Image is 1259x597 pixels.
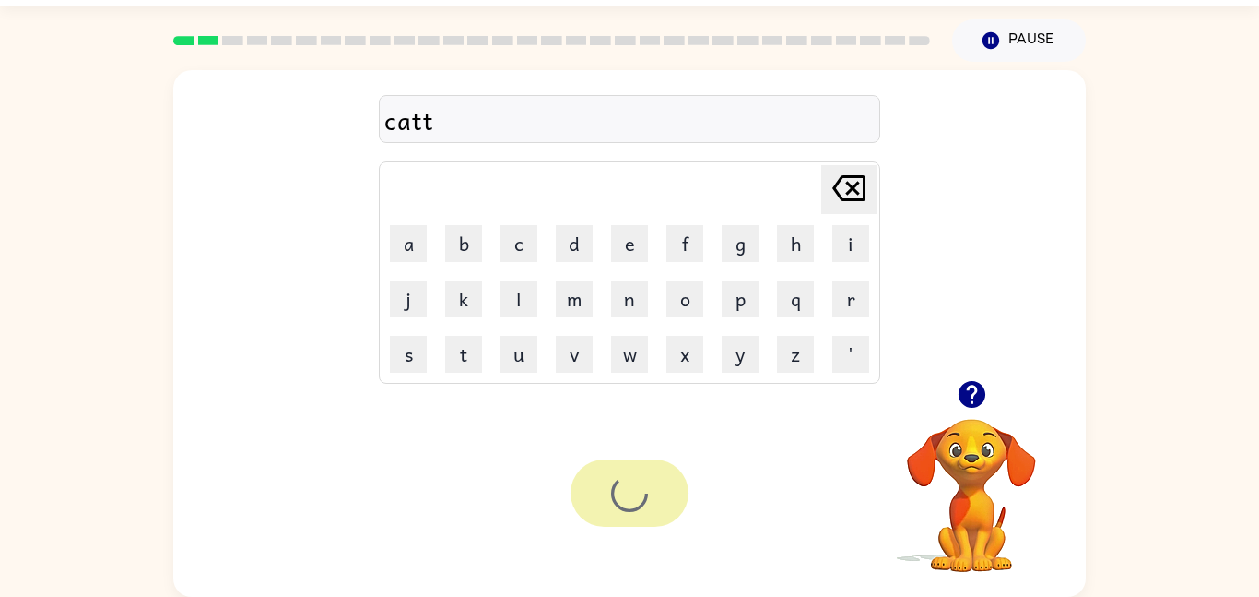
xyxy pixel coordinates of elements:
[722,225,759,262] button: g
[500,336,537,373] button: u
[832,225,869,262] button: i
[390,225,427,262] button: a
[384,101,875,139] div: catt
[445,225,482,262] button: b
[556,281,593,317] button: m
[666,281,703,317] button: o
[832,336,869,373] button: '
[556,336,593,373] button: v
[879,390,1064,575] video: Your browser must support playing .mp4 files to use Literably. Please try using another browser.
[445,281,482,317] button: k
[500,281,537,317] button: l
[832,281,869,317] button: r
[611,281,648,317] button: n
[777,336,814,373] button: z
[445,336,482,373] button: t
[390,336,427,373] button: s
[722,336,759,373] button: y
[952,19,1086,62] button: Pause
[500,225,537,262] button: c
[666,336,703,373] button: x
[611,225,648,262] button: e
[777,225,814,262] button: h
[666,225,703,262] button: f
[611,336,648,373] button: w
[556,225,593,262] button: d
[777,281,814,317] button: q
[722,281,759,317] button: p
[390,281,427,317] button: j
